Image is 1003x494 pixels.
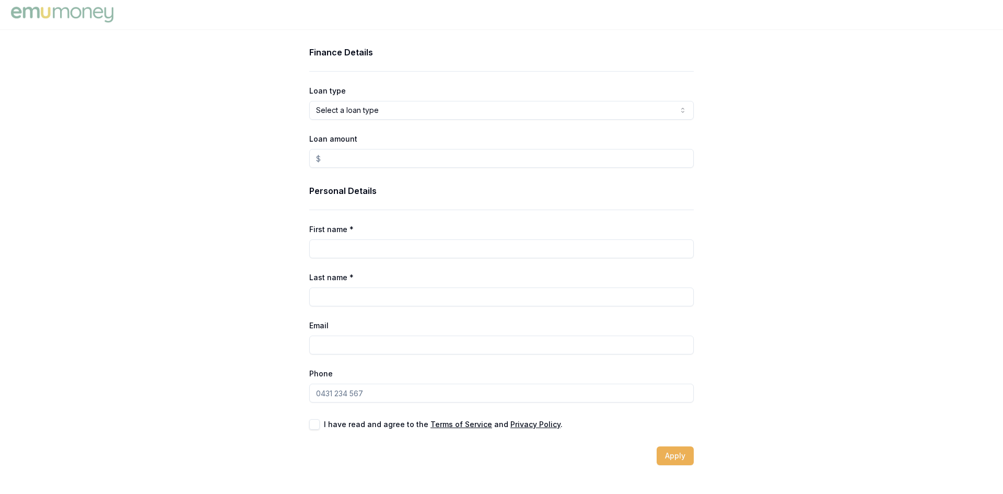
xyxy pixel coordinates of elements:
img: Emu Money [8,4,116,25]
input: 0431 234 567 [309,384,694,403]
label: Phone [309,369,333,378]
a: Privacy Policy [510,420,561,429]
label: I have read and agree to the and . [324,421,563,428]
label: First name * [309,225,354,234]
label: Email [309,321,329,330]
a: Terms of Service [430,420,492,429]
label: Loan amount [309,134,357,143]
h3: Personal Details [309,185,694,197]
label: Loan type [309,86,346,95]
input: $ [309,149,694,168]
button: Apply [657,446,694,465]
label: Last name * [309,273,354,282]
h3: Finance Details [309,46,694,59]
